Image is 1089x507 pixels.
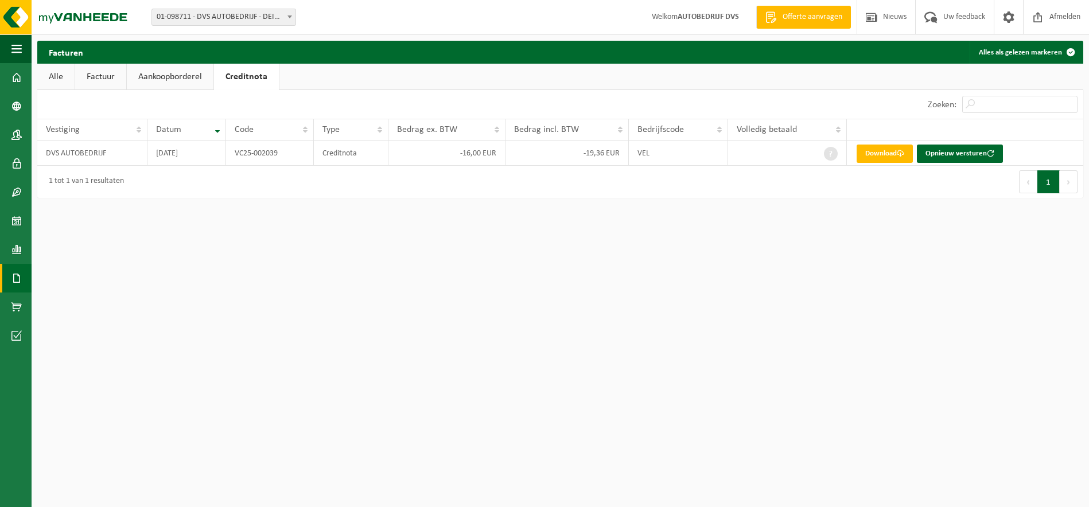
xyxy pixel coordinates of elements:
[37,64,75,90] a: Alle
[235,125,254,134] span: Code
[917,145,1003,163] button: Opnieuw versturen
[37,41,95,63] h2: Facturen
[226,141,314,166] td: VC25-002039
[43,171,124,192] div: 1 tot 1 van 1 resultaten
[46,125,80,134] span: Vestiging
[1060,170,1078,193] button: Next
[388,141,505,166] td: -16,00 EUR
[637,125,684,134] span: Bedrijfscode
[152,9,295,25] span: 01-098711 - DVS AUTOBEDRIJF - DEINZE
[127,64,213,90] a: Aankoopborderel
[156,125,181,134] span: Datum
[678,13,739,21] strong: AUTOBEDRIJF DVS
[737,125,797,134] span: Volledig betaald
[857,145,913,163] a: Download
[928,100,956,110] label: Zoeken:
[214,64,279,90] a: Creditnota
[1037,170,1060,193] button: 1
[514,125,579,134] span: Bedrag incl. BTW
[151,9,296,26] span: 01-098711 - DVS AUTOBEDRIJF - DEINZE
[505,141,629,166] td: -19,36 EUR
[75,64,126,90] a: Factuur
[756,6,851,29] a: Offerte aanvragen
[322,125,340,134] span: Type
[970,41,1082,64] button: Alles als gelezen markeren
[314,141,388,166] td: Creditnota
[37,141,147,166] td: DVS AUTOBEDRIJF
[397,125,457,134] span: Bedrag ex. BTW
[629,141,728,166] td: VEL
[147,141,226,166] td: [DATE]
[780,11,845,23] span: Offerte aanvragen
[1019,170,1037,193] button: Previous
